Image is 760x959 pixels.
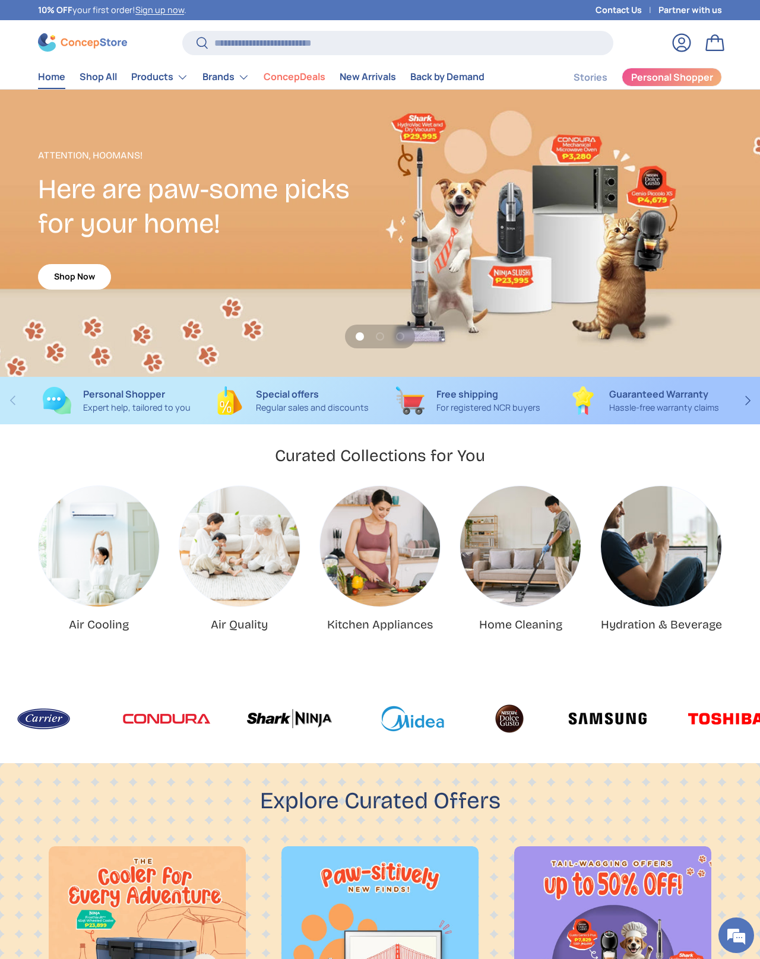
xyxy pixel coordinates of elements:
[410,65,484,88] a: Back by Demand
[275,445,485,466] h2: Curated Collections for You
[195,65,256,89] summary: Brands
[83,401,191,414] p: Expert help, tailored to you
[565,386,722,415] a: Guaranteed Warranty Hassle-free warranty claims
[622,68,722,87] a: Personal Shopper
[320,486,441,606] a: Kitchen Appliances
[460,486,581,606] a: Home Cleaning
[39,486,159,606] a: Air Cooling
[39,486,159,606] img: Air Cooling | ConcepStore
[179,486,300,606] img: Air Quality
[264,65,325,88] a: ConcepDeals
[83,388,165,401] strong: Personal Shopper
[38,4,186,17] p: your first order! .
[38,264,111,290] a: Shop Now
[38,33,127,52] img: ConcepStore
[38,386,195,415] a: Personal Shopper Expert help, tailored to you
[340,65,396,88] a: New Arrivals
[327,618,433,631] a: Kitchen Appliances
[601,618,722,631] a: Hydration & Beverage
[479,618,562,631] a: Home Cleaning
[389,386,546,415] a: Free shipping For registered NCR buyers
[436,401,540,414] p: For registered NCR buyers
[256,388,319,401] strong: Special offers
[80,65,117,88] a: Shop All
[214,386,370,415] a: Special offers Regular sales and discounts
[256,401,369,414] p: Regular sales and discounts
[38,4,72,15] strong: 10% OFF
[38,65,484,89] nav: Primary
[135,4,184,15] a: Sign up now
[658,4,722,17] a: Partner with us
[69,618,129,631] a: Air Cooling
[609,388,708,401] strong: Guaranteed Warranty
[596,4,658,17] a: Contact Us
[260,786,501,817] h2: Explore Curated Offers
[631,72,713,82] span: Personal Shopper
[131,65,188,89] a: Products
[124,65,195,89] summary: Products
[545,65,722,89] nav: Secondary
[38,148,380,163] p: Attention, Hoomans!
[211,618,268,631] a: Air Quality
[202,65,249,89] a: Brands
[38,172,380,241] h2: Here are paw-some picks for your home!
[436,388,498,401] strong: Free shipping
[38,65,65,88] a: Home
[574,66,607,89] a: Stories
[601,486,721,606] a: Hydration & Beverage
[609,401,719,414] p: Hassle-free warranty claims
